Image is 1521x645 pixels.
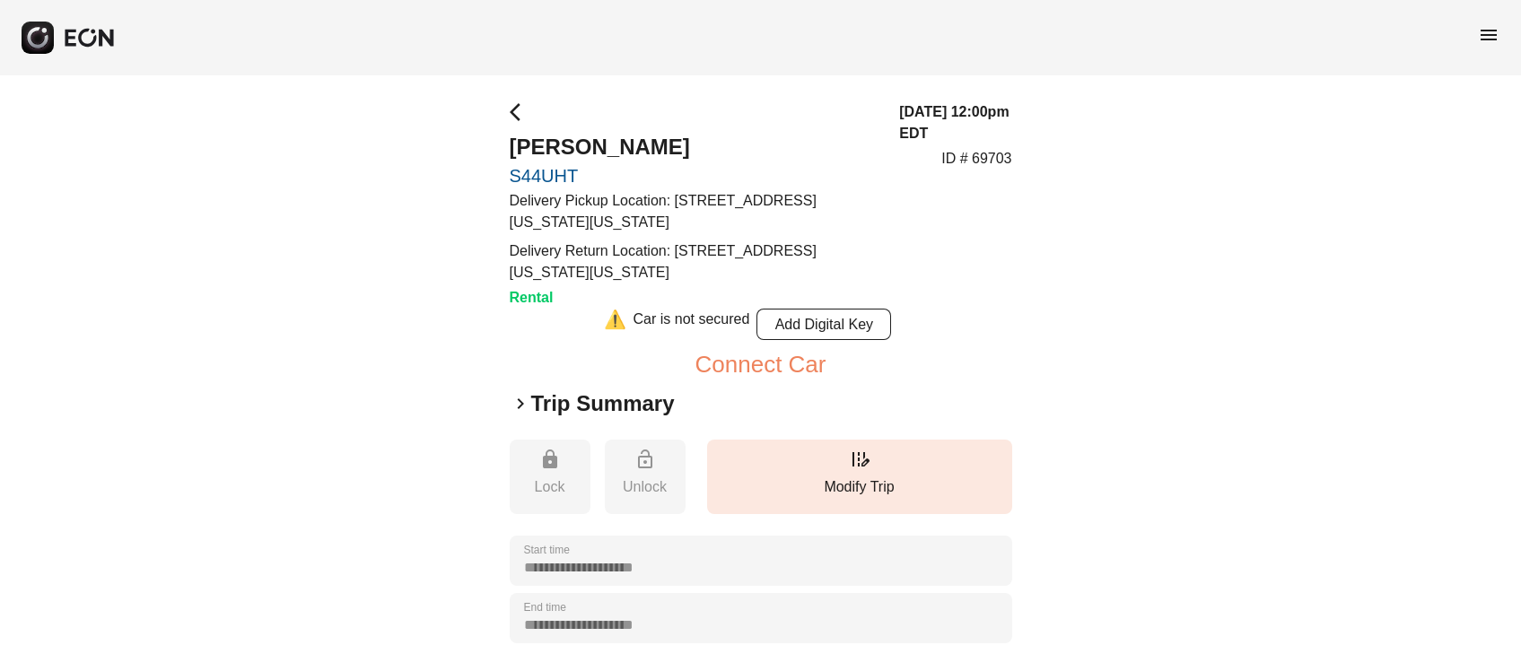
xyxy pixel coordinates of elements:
h3: Rental [510,287,879,309]
span: keyboard_arrow_right [510,393,531,414]
div: ⚠️ [604,309,626,340]
p: ID # 69703 [941,148,1011,170]
h2: Trip Summary [531,389,675,418]
h3: [DATE] 12:00pm EDT [899,101,1011,144]
button: Add Digital Key [756,309,891,340]
span: edit_road [849,449,870,470]
span: menu [1478,24,1499,46]
a: S44UHT [510,165,879,187]
p: Delivery Pickup Location: [STREET_ADDRESS][US_STATE][US_STATE] [510,190,879,233]
div: Car is not secured [634,309,750,340]
p: Delivery Return Location: [STREET_ADDRESS][US_STATE][US_STATE] [510,240,879,283]
button: Modify Trip [707,440,1012,514]
p: Modify Trip [716,476,1003,498]
button: Connect Car [695,353,826,375]
span: arrow_back_ios [510,101,531,123]
h2: [PERSON_NAME] [510,133,879,161]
